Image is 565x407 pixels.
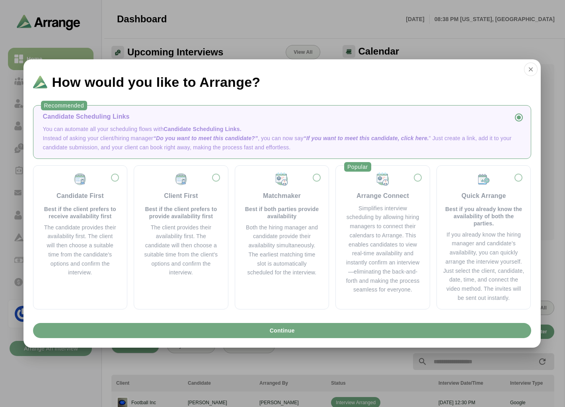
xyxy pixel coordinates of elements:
[304,135,429,141] span: “If you want to meet this candidate, click here.
[443,230,524,303] div: If you already know the hiring manager and candidate’s availability, you can quickly arrange the ...
[43,112,521,121] div: Candidate Scheduling Links
[153,135,258,141] span: “Do you want to meet this candidate?”
[462,191,506,201] div: Quick Arrange
[52,75,261,89] span: How would you like to Arrange?
[357,191,409,201] div: Arrange Connect
[41,101,87,110] div: Recommended
[164,191,198,201] div: Client First
[43,134,521,152] p: Instead of asking your client/hiring manager , you can now say ” Just create a link, add it to yo...
[144,223,218,278] div: The client provides their availability first. The candidate will then choose a suitable time from...
[43,205,118,220] p: Best if the client prefers to receive availability first
[43,223,118,278] div: The candidate provides their availability first. The client will then choose a suitable time from...
[275,172,289,186] img: Matchmaker
[245,205,320,220] p: Best if both parties provide availability
[144,205,218,220] p: Best if the client prefers to provide availability first
[245,223,320,278] div: Both the hiring manager and candidate provide their availability simultaneously. The earliest mat...
[56,191,104,201] div: Candidate First
[73,172,87,186] img: Candidate First
[164,126,241,132] span: Candidate Scheduling Links.
[345,204,420,295] div: Simplifies interview scheduling by allowing hiring managers to connect their calendars to Arrange...
[443,205,524,227] p: Best if you already know the availability of both the parties.
[269,323,294,338] span: Continue
[33,76,47,88] img: Logo
[174,172,188,186] img: Client First
[477,172,491,186] img: Quick Arrange
[376,172,390,186] img: Matchmaker
[43,125,521,134] p: You can automate all your scheduling flows with
[33,323,531,338] button: Continue
[263,191,301,201] div: Matchmaker
[344,162,371,172] div: Popular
